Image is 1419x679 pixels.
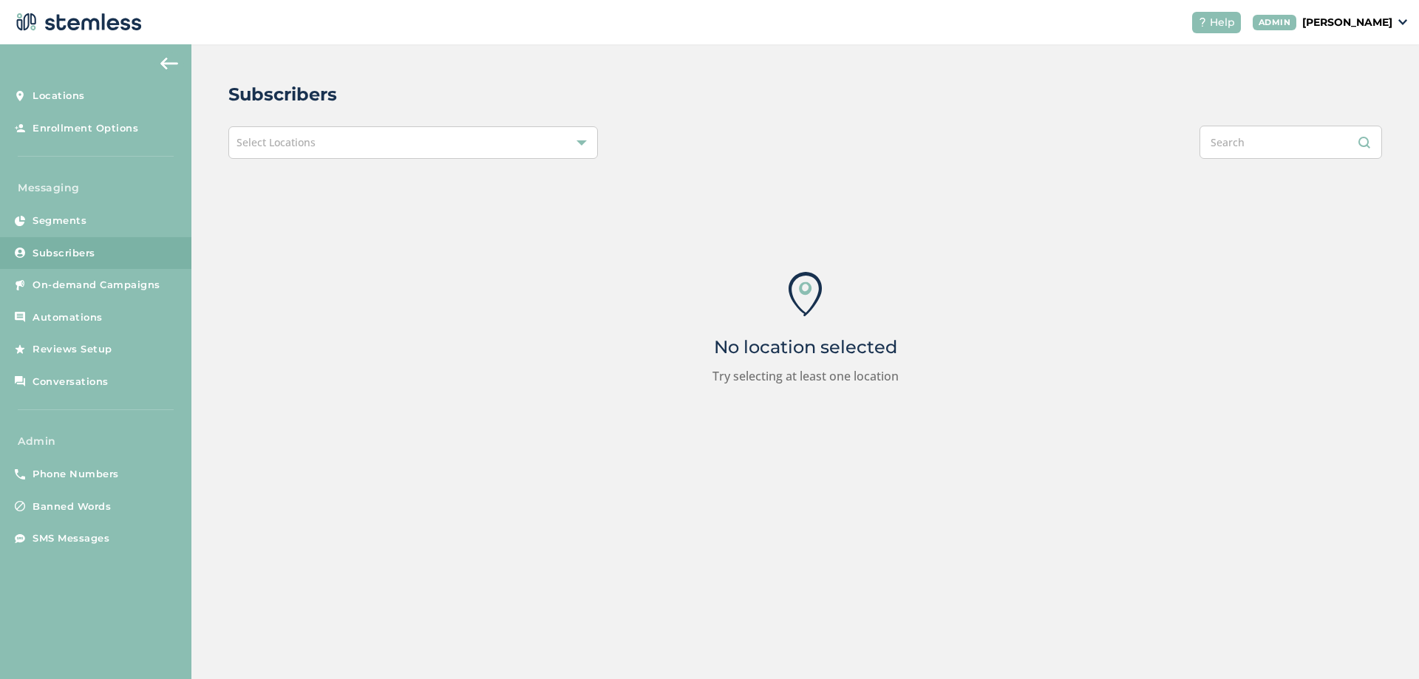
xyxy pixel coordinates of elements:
h2: Subscribers [228,81,337,108]
span: Select Locations [236,135,316,149]
span: Subscribers [33,246,95,261]
img: icon-help-white-03924b79.svg [1198,18,1207,27]
span: On-demand Campaigns [33,278,160,293]
span: SMS Messages [33,531,109,546]
span: Banned Words [33,499,111,514]
span: Help [1210,15,1235,30]
span: Locations [33,89,85,103]
label: Try selecting at least one location [712,367,899,385]
p: [PERSON_NAME] [1302,15,1392,30]
span: Conversations [33,375,109,389]
p: No location selected [714,338,897,356]
img: icon-locations-ab32cade.svg [789,272,822,316]
span: Automations [33,310,103,325]
img: icon-arrow-back-accent-c549486e.svg [160,58,178,69]
input: Search [1199,126,1382,159]
iframe: Chat Widget [1345,608,1419,679]
div: ADMIN [1253,15,1297,30]
img: icon_down-arrow-small-66adaf34.svg [1398,19,1407,25]
span: Reviews Setup [33,342,112,357]
span: Enrollment Options [33,121,138,136]
span: Segments [33,214,86,228]
img: logo-dark-0685b13c.svg [12,7,142,37]
span: Phone Numbers [33,467,119,482]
